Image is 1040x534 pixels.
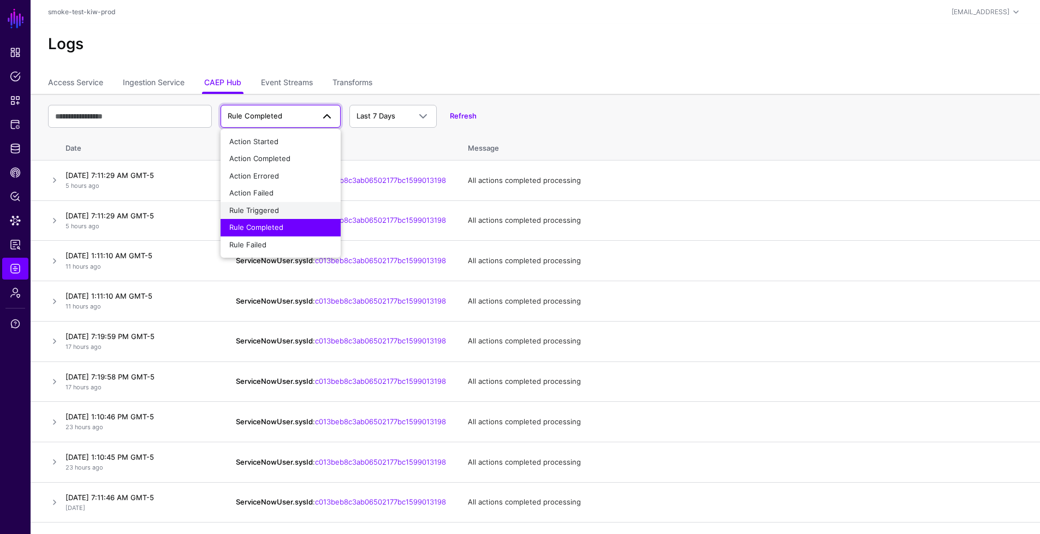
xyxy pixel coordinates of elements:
span: Data Lens [10,215,21,226]
a: Snippets [2,90,28,111]
a: c013beb8c3ab06502177bc1599013198 [315,216,446,224]
button: Rule Triggered [221,202,341,219]
td: : [225,200,457,241]
span: Last 7 Days [356,111,395,120]
h2: Logs [48,35,1023,54]
span: Reports [10,239,21,250]
h4: [DATE] 7:11:29 AM GMT-5 [66,211,214,221]
button: Action Started [221,133,341,151]
td: : [225,281,457,322]
h4: [DATE] 7:11:46 AM GMT-5 [66,493,214,502]
td: : [225,482,457,523]
p: 17 hours ago [66,342,214,352]
span: Rule Failed [229,240,266,249]
span: Snippets [10,95,21,106]
td: : [225,442,457,482]
a: SGNL [7,7,25,31]
a: Identity Data Fabric [2,138,28,159]
a: c013beb8c3ab06502177bc1599013198 [315,296,446,305]
td: All actions completed processing [457,482,1040,523]
td: : [225,402,457,442]
h4: [DATE] 7:19:58 PM GMT-5 [66,372,214,382]
th: Date [61,132,225,161]
strong: ServiceNowUser.sysId [236,377,313,385]
a: smoke-test-kiw-prod [48,8,115,16]
a: Policy Lens [2,186,28,207]
a: c013beb8c3ab06502177bc1599013198 [315,176,446,185]
p: [DATE] [66,503,214,513]
a: c013beb8c3ab06502177bc1599013198 [315,417,446,426]
h4: [DATE] 1:10:45 PM GMT-5 [66,452,214,462]
a: c013beb8c3ab06502177bc1599013198 [315,256,446,265]
span: Rule Completed [229,223,283,232]
button: Action Completed [221,150,341,168]
span: Action Errored [229,171,279,180]
th: Entity [225,132,457,161]
span: Policy Lens [10,191,21,202]
a: CAEP Hub [2,162,28,183]
span: Protected Systems [10,119,21,130]
a: Dashboard [2,41,28,63]
a: Protected Systems [2,114,28,135]
span: Policies [10,71,21,82]
a: Refresh [450,111,477,120]
span: Rule Completed [228,111,282,120]
a: Ingestion Service [123,73,185,94]
strong: ServiceNowUser.sysId [236,497,313,506]
td: All actions completed processing [457,321,1040,361]
p: 17 hours ago [66,383,214,392]
a: Event Streams [261,73,313,94]
h4: [DATE] 1:10:46 PM GMT-5 [66,412,214,422]
a: Data Lens [2,210,28,232]
strong: ServiceNowUser.sysId [236,296,313,305]
a: c013beb8c3ab06502177bc1599013198 [315,497,446,506]
span: Logs [10,263,21,274]
td: All actions completed processing [457,402,1040,442]
td: : [225,161,457,201]
span: Dashboard [10,47,21,58]
button: Rule Completed [221,219,341,236]
button: Action Errored [221,168,341,185]
span: Rule Triggered [229,206,279,215]
button: Rule Failed [221,236,341,254]
a: CAEP Hub [204,73,241,94]
span: Action Started [229,137,278,146]
td: All actions completed processing [457,281,1040,322]
a: Logs [2,258,28,280]
span: CAEP Hub [10,167,21,178]
strong: ServiceNowUser.sysId [236,458,313,466]
span: Support [10,318,21,329]
a: Transforms [332,73,372,94]
button: Action Failed [221,185,341,202]
td: All actions completed processing [457,200,1040,241]
div: [EMAIL_ADDRESS] [952,7,1009,17]
a: c013beb8c3ab06502177bc1599013198 [315,458,446,466]
a: Access Service [48,73,103,94]
td: : [225,321,457,361]
td: All actions completed processing [457,442,1040,482]
a: c013beb8c3ab06502177bc1599013198 [315,377,446,385]
strong: ServiceNowUser.sysId [236,256,313,265]
th: Message [457,132,1040,161]
a: Reports [2,234,28,256]
a: Policies [2,66,28,87]
span: Action Completed [229,154,290,163]
h4: [DATE] 1:11:10 AM GMT-5 [66,291,214,301]
p: 5 hours ago [66,181,214,191]
p: 11 hours ago [66,262,214,271]
strong: ServiceNowUser.sysId [236,336,313,345]
p: 23 hours ago [66,463,214,472]
h4: [DATE] 1:11:10 AM GMT-5 [66,251,214,260]
p: 23 hours ago [66,423,214,432]
h4: [DATE] 7:11:29 AM GMT-5 [66,170,214,180]
p: 5 hours ago [66,222,214,231]
td: All actions completed processing [457,161,1040,201]
h4: [DATE] 7:19:59 PM GMT-5 [66,331,214,341]
td: : [225,241,457,281]
p: 11 hours ago [66,302,214,311]
strong: ServiceNowUser.sysId [236,417,313,426]
a: c013beb8c3ab06502177bc1599013198 [315,336,446,345]
td: All actions completed processing [457,241,1040,281]
span: Action Failed [229,188,274,197]
td: All actions completed processing [457,361,1040,402]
